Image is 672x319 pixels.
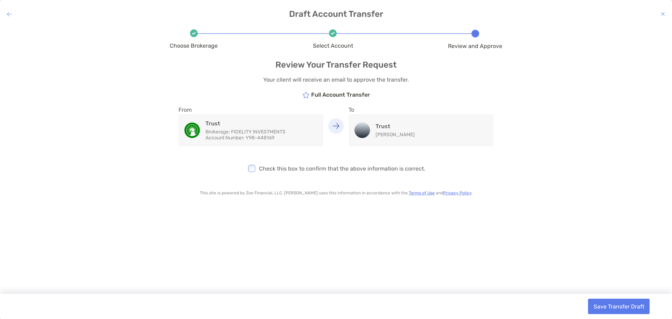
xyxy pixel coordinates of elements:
a: Terms of Use [409,190,435,195]
span: Account Number: [205,135,245,141]
img: Trust [355,123,370,138]
span: Select Account [313,42,353,49]
h4: Trust [376,123,415,130]
img: Trust [184,123,200,138]
span: Review and Approve [448,43,502,49]
img: Icon check [190,29,198,37]
h4: Trust [205,120,286,127]
h4: Review Your Transfer Request [170,60,502,70]
p: Your client will receive an email to approve the transfer. [170,75,502,84]
button: Save Transfer Draft [588,299,650,314]
span: Choose Brokerage [170,42,218,49]
div: Check this box to confirm that the above information is correct. [170,146,502,180]
p: [PERSON_NAME] [376,132,415,138]
img: Icon check [329,29,337,37]
p: This site is powered by Zoe Financial, LLC. [PERSON_NAME] uses this information in accordance wit... [170,190,502,195]
p: Y98-448169 [205,135,286,141]
span: Brokerage: [205,129,230,135]
p: From [178,105,323,114]
a: Privacy Policy [443,190,471,195]
p: To [349,105,493,114]
img: Arrow Down [332,123,339,129]
p: FIDELITY INVESTMENTS [205,129,286,135]
h5: Full Account Transfer [302,91,370,98]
